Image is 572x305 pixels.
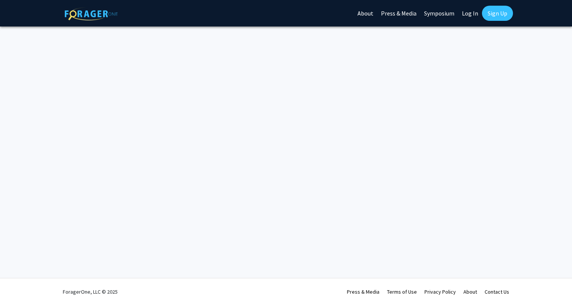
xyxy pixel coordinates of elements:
div: ForagerOne, LLC © 2025 [63,279,118,305]
img: ForagerOne Logo [65,7,118,20]
a: Terms of Use [387,288,417,295]
a: Contact Us [485,288,509,295]
a: Press & Media [347,288,379,295]
a: About [463,288,477,295]
a: Privacy Policy [424,288,456,295]
a: Sign Up [482,6,513,21]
